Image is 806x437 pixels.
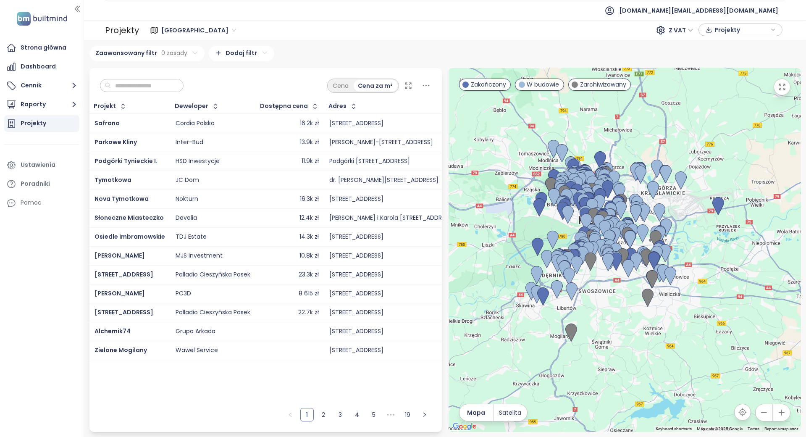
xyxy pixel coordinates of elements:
[95,346,147,354] a: Zielone Mogilany
[288,412,293,417] span: left
[384,408,398,421] li: Następne 5 stron
[748,426,760,431] a: Terms (opens in new tab)
[161,24,236,37] span: Łódź
[95,270,153,279] span: [STREET_ADDRESS]
[329,103,347,109] div: Adres
[300,120,319,127] div: 16.2k zł
[329,233,383,241] div: [STREET_ADDRESS]
[21,42,66,53] div: Strona główna
[94,103,116,109] div: Projekt
[4,195,79,211] div: Pomoc
[451,421,478,432] a: Open this area in Google Maps (opens a new window)
[300,195,319,203] div: 16.3k zł
[4,157,79,174] a: Ustawienia
[318,408,330,421] a: 2
[95,232,165,241] a: Osiedle Imbramowskie
[4,115,79,132] a: Projekty
[329,290,383,297] div: [STREET_ADDRESS]
[765,426,798,431] a: Report a map error
[329,214,454,222] div: [PERSON_NAME] i Karola [STREET_ADDRESS]
[95,138,137,146] span: Parkowe Kliny
[95,308,153,316] a: [STREET_ADDRESS]
[260,103,308,109] div: Dostępna cena
[329,252,383,260] div: [STREET_ADDRESS]
[301,408,313,421] a: 1
[669,24,693,37] span: Z VAT
[384,408,398,421] span: •••
[176,176,199,184] div: JC Dom
[527,80,559,89] span: W budowie
[95,289,145,297] span: [PERSON_NAME]
[334,408,347,421] a: 3
[459,404,493,421] button: Mapa
[284,408,297,421] button: left
[162,48,188,58] span: 0 zasady
[329,309,383,316] div: [STREET_ADDRESS]
[418,408,431,421] button: right
[471,80,506,89] span: Zakończony
[4,96,79,113] button: Raporty
[714,24,769,36] span: Projekty
[4,58,79,75] a: Dashboard
[14,10,70,27] img: logo
[329,176,438,184] div: dr. [PERSON_NAME][STREET_ADDRESS]
[300,408,314,421] li: 1
[21,160,55,170] div: Ustawienia
[4,77,79,94] button: Cennik
[21,61,56,72] div: Dashboard
[580,80,626,89] span: Zarchiwizowany
[328,80,354,92] div: Cena
[329,158,410,165] div: Podgórki [STREET_ADDRESS]
[299,271,319,279] div: 23.3k zł
[176,120,215,127] div: Cordia Polska
[21,118,46,129] div: Projekty
[402,408,414,421] a: 19
[351,408,364,421] a: 4
[176,195,198,203] div: Nokturn
[354,80,398,92] div: Cena za m²
[299,233,319,241] div: 14.3k zł
[451,421,478,432] img: Google
[300,139,319,146] div: 13.9k zł
[176,309,250,316] div: Palladio Cieszyńska Pasek
[95,213,164,222] a: Słoneczne Miasteczko
[95,327,131,335] a: Alchemik74
[317,408,331,421] li: 2
[656,426,692,432] button: Keyboard shortcuts
[176,233,207,241] div: TDJ Estate
[494,404,527,421] button: Satelita
[95,119,120,127] a: Safrano
[175,103,209,109] div: Deweloper
[176,290,191,297] div: PC3D
[89,46,205,61] div: Zaawansowany filtr
[4,39,79,56] a: Strona główna
[329,347,383,354] div: [STREET_ADDRESS]
[422,412,427,417] span: right
[619,0,778,21] span: [DOMAIN_NAME][EMAIL_ADDRESS][DOMAIN_NAME]
[4,176,79,192] a: Poradniki
[329,271,383,279] div: [STREET_ADDRESS]
[703,24,778,36] div: button
[467,408,485,417] span: Mapa
[284,408,297,421] li: Poprzednia strona
[176,158,220,165] div: HSD Inwestycje
[176,328,215,335] div: Grupa Arkada
[95,251,145,260] a: [PERSON_NAME]
[95,157,158,165] a: Podgórki Tynieckie I.
[176,271,250,279] div: Palladio Cieszyńska Pasek
[105,22,139,39] div: Projekty
[95,195,149,203] a: Nova Tymotkowa
[401,408,415,421] li: 19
